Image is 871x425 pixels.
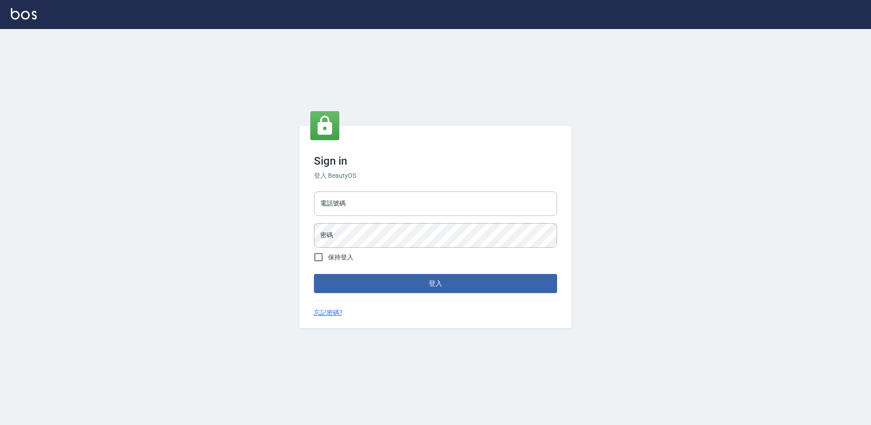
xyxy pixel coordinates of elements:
a: 忘記密碼? [314,308,343,318]
span: 保持登入 [328,253,353,262]
button: 登入 [314,274,557,293]
img: Logo [11,8,37,20]
h3: Sign in [314,155,557,167]
h6: 登入 BeautyOS [314,171,557,181]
